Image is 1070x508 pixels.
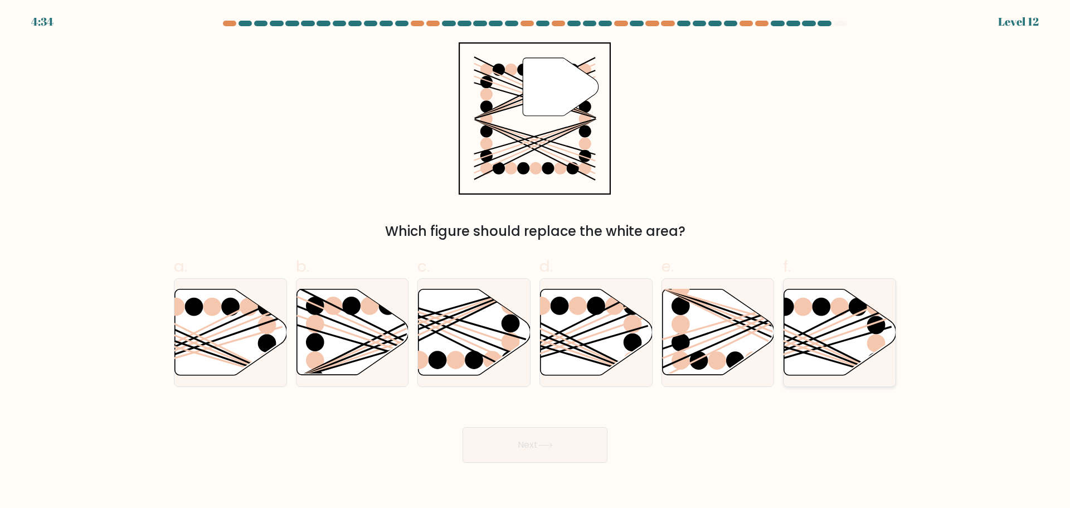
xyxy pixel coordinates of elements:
[523,58,599,116] g: "
[539,255,553,277] span: d.
[998,13,1039,30] div: Level 12
[662,255,674,277] span: e.
[463,427,607,463] button: Next
[181,221,889,241] div: Which figure should replace the white area?
[783,255,791,277] span: f.
[417,255,430,277] span: c.
[296,255,309,277] span: b.
[31,13,53,30] div: 4:34
[174,255,187,277] span: a.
